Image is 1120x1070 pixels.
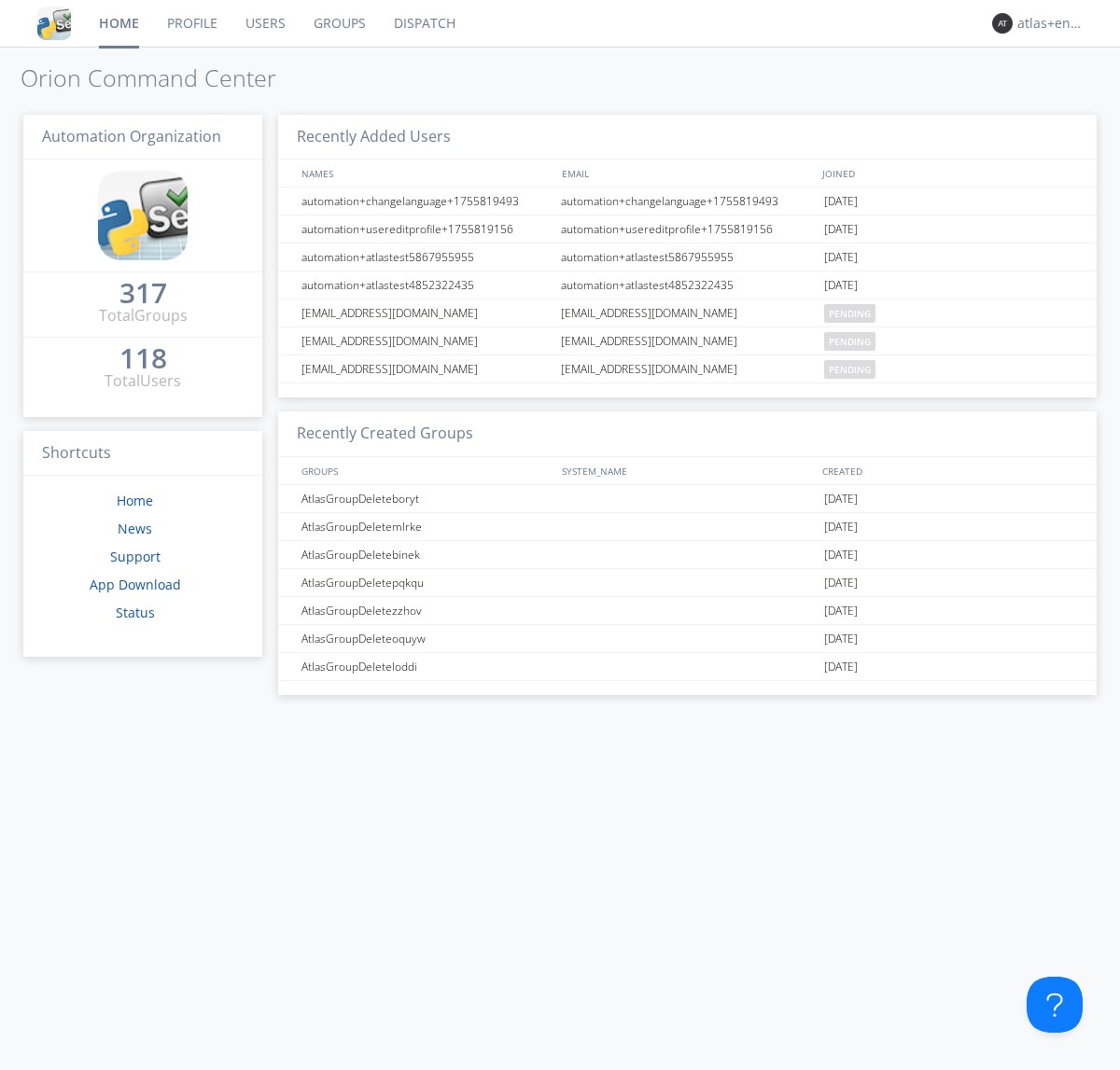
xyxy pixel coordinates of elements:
[278,243,1097,271] a: automation+atlastest5867955955automation+atlastest5867955955[DATE]
[297,355,555,382] div: [EMAIL_ADDRESS][DOMAIN_NAME]
[105,370,181,392] div: Total Users
[119,349,167,370] a: 118
[297,653,555,680] div: AtlasGroupDeleteloddi
[297,327,555,354] div: [EMAIL_ADDRESS][DOMAIN_NAME]
[818,457,1079,484] div: CREATED
[824,513,858,541] span: [DATE]
[556,327,819,354] div: [EMAIL_ADDRESS][DOMAIN_NAME]
[278,215,1097,243] a: automation+usereditprofile+1755819156automation+usereditprofile+1755819156[DATE]
[118,520,152,537] a: News
[297,243,555,271] div: automation+atlastest5867955955
[117,492,153,509] a: Home
[98,171,188,260] img: cddb5a64eb264b2086981ab96f4c1ba7
[119,284,167,302] div: 317
[824,597,858,625] span: [DATE]
[278,327,1097,355] a: [EMAIL_ADDRESS][DOMAIN_NAME][EMAIL_ADDRESS][DOMAIN_NAME]pending
[37,7,71,40] img: cddb5a64eb264b2086981ab96f4c1ba7
[824,485,858,513] span: [DATE]
[1017,14,1087,33] div: atlas+english0001
[110,548,161,565] a: Support
[297,215,555,243] div: automation+usereditprofile+1755819156
[824,271,858,299] span: [DATE]
[278,569,1097,597] a: AtlasGroupDeletepqkqu[DATE]
[824,215,858,243] span: [DATE]
[297,625,555,652] div: AtlasGroupDeleteoquyw
[824,332,875,351] span: pending
[278,625,1097,653] a: AtlasGroupDeleteoquyw[DATE]
[297,299,555,327] div: [EMAIL_ADDRESS][DOMAIN_NAME]
[297,569,555,596] div: AtlasGroupDeletepqkqu
[116,604,155,621] a: Status
[824,625,858,653] span: [DATE]
[297,597,555,624] div: AtlasGroupDeletezzhov
[1027,977,1083,1033] iframe: Toggle Customer Support
[278,411,1097,457] h3: Recently Created Groups
[297,457,553,484] div: GROUPS
[278,513,1097,541] a: AtlasGroupDeletemlrke[DATE]
[42,126,221,146] span: Automation Organization
[556,243,819,271] div: automation+atlastest5867955955
[824,188,858,215] span: [DATE]
[824,569,858,597] span: [DATE]
[824,243,858,271] span: [DATE]
[992,13,1013,34] img: 373638.png
[278,115,1097,160] h3: Recently Added Users
[90,576,181,593] a: App Download
[556,271,819,299] div: automation+atlastest4852322435
[99,305,188,327] div: Total Groups
[556,355,819,382] div: [EMAIL_ADDRESS][DOMAIN_NAME]
[278,485,1097,513] a: AtlasGroupDeleteboryt[DATE]
[818,160,1079,187] div: JOINED
[824,360,875,379] span: pending
[278,355,1097,383] a: [EMAIL_ADDRESS][DOMAIN_NAME][EMAIL_ADDRESS][DOMAIN_NAME]pending
[824,653,858,681] span: [DATE]
[297,271,555,299] div: automation+atlastest4852322435
[297,541,555,568] div: AtlasGroupDeletebinek
[278,271,1097,299] a: automation+atlastest4852322435automation+atlastest4852322435[DATE]
[278,653,1097,681] a: AtlasGroupDeleteloddi[DATE]
[557,457,818,484] div: SYSTEM_NAME
[556,299,819,327] div: [EMAIL_ADDRESS][DOMAIN_NAME]
[297,485,555,512] div: AtlasGroupDeleteboryt
[557,160,818,187] div: EMAIL
[824,304,875,323] span: pending
[297,513,555,540] div: AtlasGroupDeletemlrke
[119,349,167,368] div: 118
[297,188,555,215] div: automation+changelanguage+1755819493
[297,160,553,187] div: NAMES
[556,188,819,215] div: automation+changelanguage+1755819493
[278,597,1097,625] a: AtlasGroupDeletezzhov[DATE]
[23,431,262,477] h3: Shortcuts
[556,215,819,243] div: automation+usereditprofile+1755819156
[824,541,858,569] span: [DATE]
[278,188,1097,215] a: automation+changelanguage+1755819493automation+changelanguage+1755819493[DATE]
[278,541,1097,569] a: AtlasGroupDeletebinek[DATE]
[119,284,167,305] a: 317
[278,299,1097,327] a: [EMAIL_ADDRESS][DOMAIN_NAME][EMAIL_ADDRESS][DOMAIN_NAME]pending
